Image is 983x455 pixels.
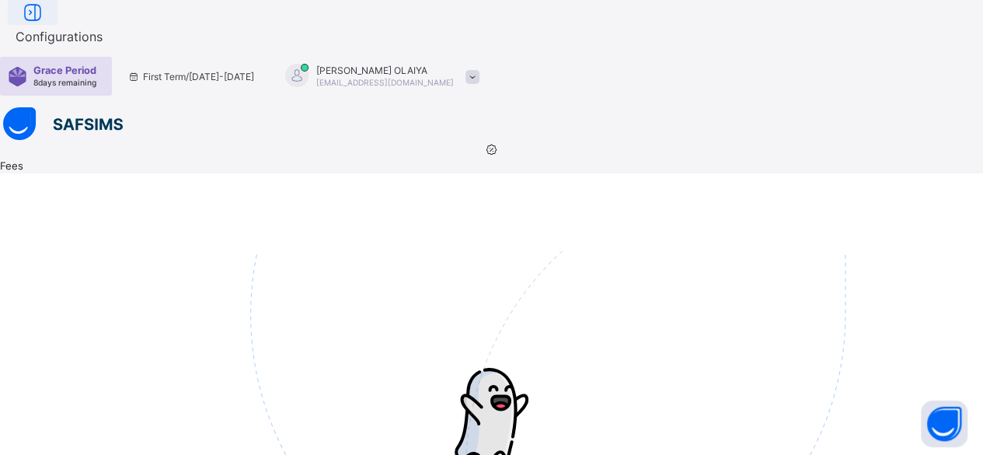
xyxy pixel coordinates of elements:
[127,71,254,82] span: session/term information
[316,78,454,87] span: [EMAIL_ADDRESS][DOMAIN_NAME]
[33,65,96,76] span: Grace Period
[16,29,103,44] span: Configurations
[270,64,487,89] div: CHRISTYOLAIYA
[8,67,27,86] img: sticker-purple.71386a28dfed39d6af7621340158ba97.svg
[316,65,454,76] span: [PERSON_NAME] OLAIYA
[921,401,967,447] button: Open asap
[33,78,96,87] span: 8 days remaining
[3,107,123,140] img: safsims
